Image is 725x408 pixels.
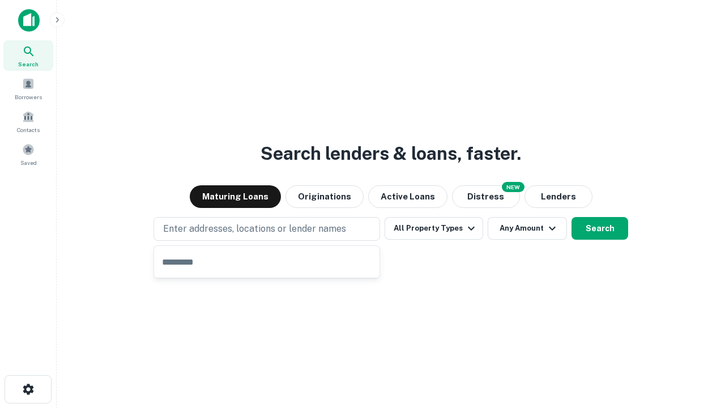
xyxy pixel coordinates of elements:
button: Active Loans [368,185,447,208]
button: Any Amount [488,217,567,240]
button: Search [572,217,628,240]
span: Search [18,59,39,69]
img: capitalize-icon.png [18,9,40,32]
span: Borrowers [15,92,42,101]
button: Enter addresses, locations or lender names [153,217,380,241]
button: Maturing Loans [190,185,281,208]
span: Saved [20,158,37,167]
span: Contacts [17,125,40,134]
iframe: Chat Widget [668,317,725,372]
a: Search [3,40,53,71]
a: Saved [3,139,53,169]
button: Originations [285,185,364,208]
button: Lenders [524,185,592,208]
p: Enter addresses, locations or lender names [163,222,346,236]
a: Contacts [3,106,53,137]
a: Borrowers [3,73,53,104]
div: NEW [502,182,524,192]
button: Search distressed loans with lien and other non-mortgage details. [452,185,520,208]
h3: Search lenders & loans, faster. [261,140,521,167]
button: All Property Types [385,217,483,240]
